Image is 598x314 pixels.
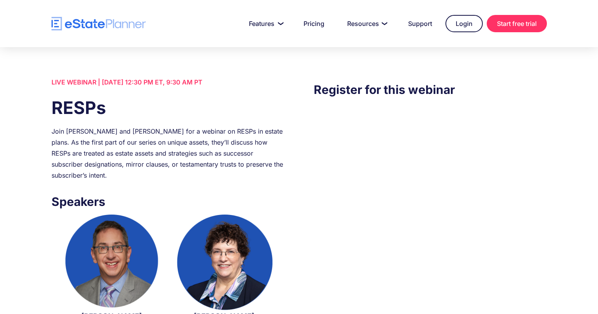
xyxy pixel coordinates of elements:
[314,81,546,99] h3: Register for this webinar
[52,193,284,211] h3: Speakers
[52,95,284,120] h1: RESPs
[294,16,334,31] a: Pricing
[52,17,146,31] a: home
[52,126,284,181] div: Join [PERSON_NAME] and [PERSON_NAME] for a webinar on RESPs in estate plans. As the first part of...
[399,16,442,31] a: Support
[239,16,290,31] a: Features
[487,15,547,32] a: Start free trial
[314,114,546,255] iframe: Form 0
[52,77,284,88] div: LIVE WEBINAR | [DATE] 12:30 PM ET, 9:30 AM PT
[338,16,395,31] a: Resources
[445,15,483,32] a: Login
